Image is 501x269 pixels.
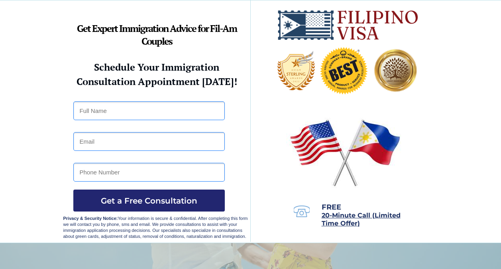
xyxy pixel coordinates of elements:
input: Email [73,132,225,151]
strong: Get Expert Immigration Advice for Fil-Am Couples [77,22,237,47]
button: Get a Free Consultation [73,190,225,212]
span: Your information is secure & confidential. After completing this form we will contact you by phon... [63,216,248,239]
strong: Schedule Your Immigration [94,61,219,73]
span: Get a Free Consultation [73,196,225,206]
input: Full Name [73,101,225,120]
span: 20-Minute Call (Limited Time Offer) [322,212,401,227]
input: Phone Number [73,163,225,182]
strong: Consultation Appointment [DATE]! [77,75,237,88]
a: 20-Minute Call (Limited Time Offer) [322,212,401,227]
strong: Privacy & Security Notice: [63,216,118,221]
span: FREE [322,203,341,212]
